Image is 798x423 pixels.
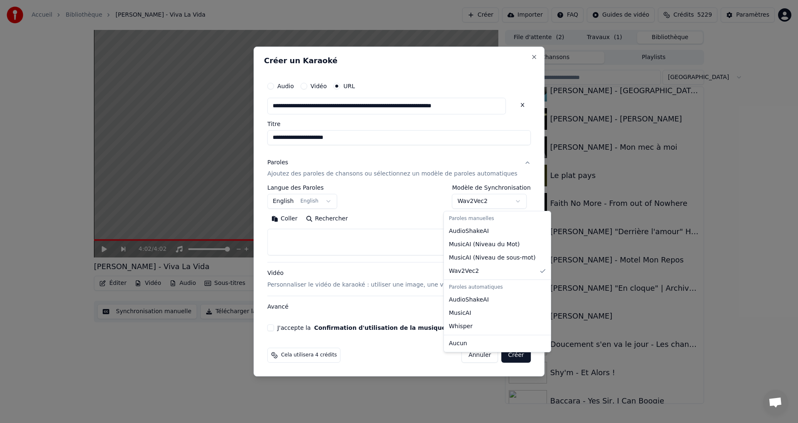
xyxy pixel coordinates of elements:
span: MusicAI [449,309,471,317]
span: AudioShakeAI [449,227,489,235]
div: Paroles manuelles [446,213,549,225]
div: Paroles automatiques [446,282,549,293]
span: Aucun [449,339,467,348]
span: Whisper [449,322,473,331]
span: MusicAI ( Niveau du Mot ) [449,240,520,249]
span: Wav2Vec2 [449,267,479,275]
span: MusicAI ( Niveau de sous-mot ) [449,254,536,262]
span: AudioShakeAI [449,296,489,304]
